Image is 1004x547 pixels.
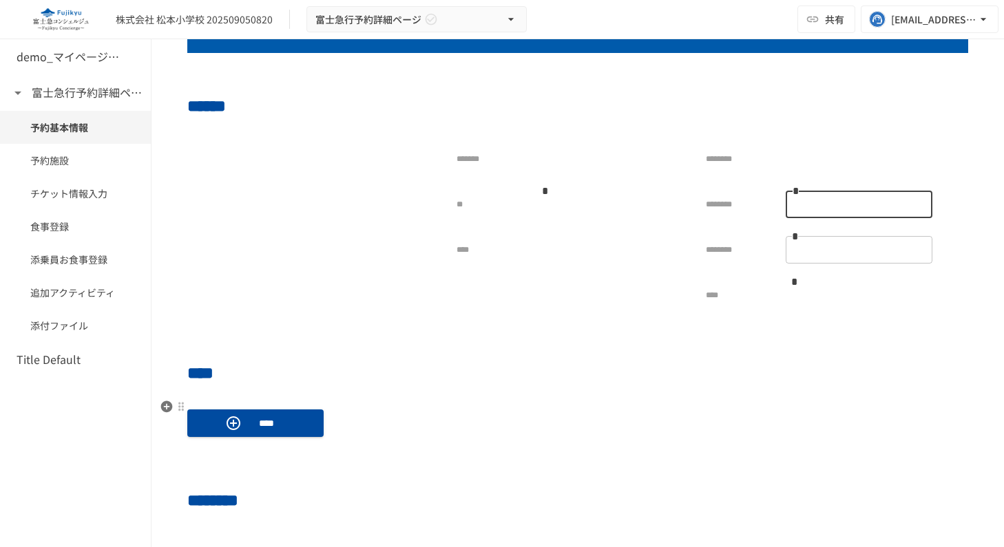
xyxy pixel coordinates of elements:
[891,11,976,28] div: [EMAIL_ADDRESS][DOMAIN_NAME]
[30,318,121,333] span: 添付ファイル
[17,48,127,66] h6: demo_マイページ詳細
[30,186,121,201] span: チケット情報入力
[30,153,121,168] span: 予約施設
[825,12,844,27] span: 共有
[30,252,121,267] span: 添乗員お食事登録
[17,351,81,369] h6: Title Default
[861,6,998,33] button: [EMAIL_ADDRESS][DOMAIN_NAME]
[306,6,527,33] button: 富士急行予約詳細ページ
[30,120,121,135] span: 予約基本情報
[32,84,142,102] h6: 富士急行予約詳細ページ
[116,12,273,27] div: 株式会社 松本小学校 202509050820
[30,219,121,234] span: 食事登録
[17,8,105,30] img: eQeGXtYPV2fEKIA3pizDiVdzO5gJTl2ahLbsPaD2E4R
[30,285,121,300] span: 追加アクティビティ
[315,11,421,28] span: 富士急行予約詳細ページ
[797,6,855,33] button: 共有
